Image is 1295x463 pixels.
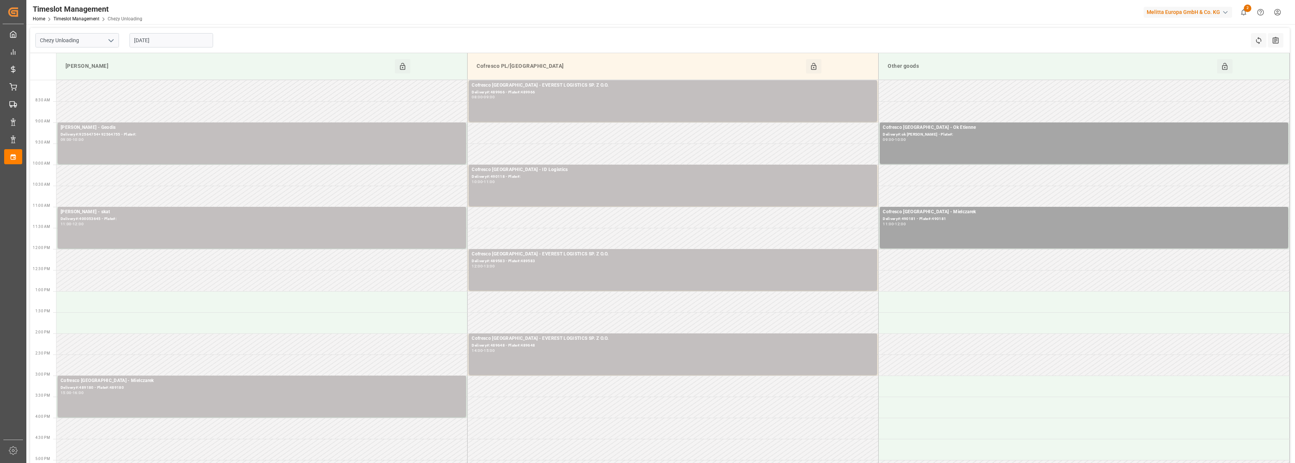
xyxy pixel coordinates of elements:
div: 12:00 [73,222,84,226]
div: 12:00 [895,222,906,226]
span: 4:30 PM [35,435,50,440]
div: 14:00 [472,349,483,352]
span: 1:30 PM [35,309,50,313]
button: open menu [105,35,116,46]
div: Cofresco [GEOGRAPHIC_DATA] - EVEREST LOGISTICS SP. Z O.O. [472,251,874,258]
div: 11:00 [61,222,72,226]
div: Delivery#:490118 - Plate#: [472,174,874,180]
div: [PERSON_NAME] - skat [61,208,463,216]
div: 11:00 [484,180,495,183]
div: 11:00 [883,222,894,226]
div: - [483,95,484,99]
div: Delivery#:489966 - Plate#:489966 [472,89,874,96]
div: Other goods [885,59,1217,73]
span: 4:00 PM [35,414,50,419]
span: 9:30 AM [35,140,50,144]
div: 16:00 [73,391,84,394]
div: - [72,391,73,394]
div: 15:00 [484,349,495,352]
div: Cofresco [GEOGRAPHIC_DATA] - Ok Etienne [883,124,1285,131]
span: 10:30 AM [33,182,50,186]
div: Cofresco [GEOGRAPHIC_DATA] - EVEREST LOGISTICS SP. Z O.O. [472,335,874,342]
div: 10:00 [73,138,84,141]
div: Delivery#:489648 - Plate#:489648 [472,342,874,349]
span: 12:30 PM [33,267,50,271]
div: Cofresco [GEOGRAPHIC_DATA] - Mielczarek [61,377,463,385]
a: Home [33,16,45,21]
span: 2:30 PM [35,351,50,355]
div: Cofresco [GEOGRAPHIC_DATA] - EVEREST LOGISTICS SP. Z O.O. [472,82,874,89]
div: 13:00 [484,264,495,268]
span: 5:00 PM [35,457,50,461]
div: - [72,222,73,226]
div: Delivery#:490181 - Plate#:490181 [883,216,1285,222]
div: - [72,138,73,141]
div: 10:00 [472,180,483,183]
div: Delivery#:400053645 - Plate#: [61,216,463,222]
button: Melitta Europa GmbH & Co. KG [1144,5,1235,19]
input: DD-MM-YYYY [129,33,213,47]
div: 15:00 [61,391,72,394]
div: - [894,222,895,226]
span: 8:30 AM [35,98,50,102]
span: 9:00 AM [35,119,50,123]
div: [PERSON_NAME] - Geodis [61,124,463,131]
div: Melitta Europa GmbH & Co. KG [1144,7,1232,18]
div: Cofresco [GEOGRAPHIC_DATA] - ID Logistics [472,166,874,174]
span: 11:30 AM [33,225,50,229]
div: Delivery#:489583 - Plate#:489583 [472,258,874,264]
div: 09:00 [61,138,72,141]
div: 12:00 [472,264,483,268]
span: 12:00 PM [33,246,50,250]
div: Delivery#:489180 - Plate#:489180 [61,385,463,391]
span: 3:30 PM [35,393,50,397]
span: 3:00 PM [35,372,50,376]
div: 09:00 [883,138,894,141]
div: - [894,138,895,141]
div: Cofresco PL/[GEOGRAPHIC_DATA] [474,59,806,73]
span: 1:00 PM [35,288,50,292]
button: show 2 new notifications [1235,4,1252,21]
div: 10:00 [895,138,906,141]
div: - [483,180,484,183]
div: 08:00 [472,95,483,99]
div: Delivery#:ok [PERSON_NAME] - Plate#: [883,131,1285,138]
span: 2:00 PM [35,330,50,334]
input: Type to search/select [35,33,119,47]
button: Help Center [1252,4,1269,21]
span: 11:00 AM [33,203,50,208]
span: 2 [1244,5,1251,12]
a: Timeslot Management [53,16,99,21]
div: Cofresco [GEOGRAPHIC_DATA] - Mielczarek [883,208,1285,216]
div: Timeslot Management [33,3,142,15]
div: 09:00 [484,95,495,99]
div: - [483,349,484,352]
div: - [483,264,484,268]
span: 10:00 AM [33,161,50,165]
div: Delivery#:92564754+ 92564755 - Plate#: [61,131,463,138]
div: [PERSON_NAME] [62,59,395,73]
